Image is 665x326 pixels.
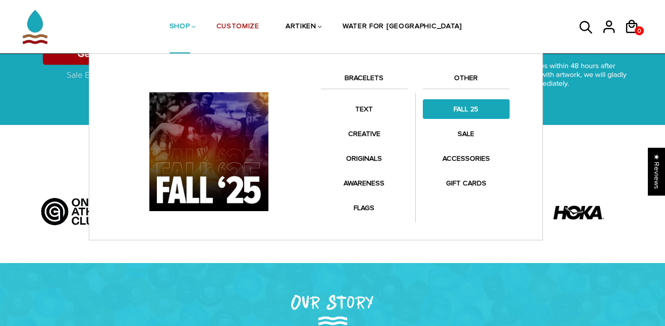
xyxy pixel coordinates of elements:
[286,1,316,54] a: ARTIKEN
[216,1,259,54] a: CUSTOMIZE
[321,124,408,144] a: CREATIVE
[321,173,408,193] a: AWARENESS
[321,72,408,89] a: BRACELETS
[318,316,347,325] img: Our Story
[321,198,408,218] a: FLAGS
[321,149,408,168] a: ORIGINALS
[635,25,644,37] span: 0
[423,149,510,168] a: ACCESSORIES
[648,148,665,195] div: Click to open Judge.me floating reviews tab
[423,72,510,89] a: OTHER
[423,99,510,119] a: FALL 25
[321,99,408,119] a: TEXT
[121,288,544,315] h2: Our Story
[423,124,510,144] a: SALE
[343,1,462,54] a: WATER FOR [GEOGRAPHIC_DATA]
[635,26,644,35] a: 0
[170,1,190,54] a: SHOP
[553,187,604,238] img: HOKA-logo.webp
[423,173,510,193] a: GIFT CARDS
[37,187,136,228] img: Artboard_5_bcd5fb9d-526a-4748-82a7-e4a7ed1c43f8.jpg
[45,150,620,167] h2: Partnered With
